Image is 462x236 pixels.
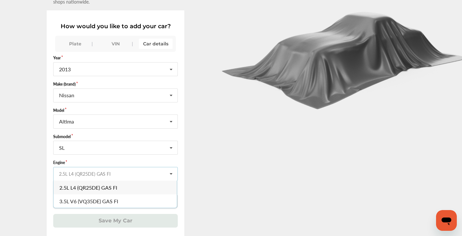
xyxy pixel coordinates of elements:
span: 2.5L L4 (QR25DE) GAS FI [59,183,117,191]
div: 2013 [59,67,71,72]
div: VIN [99,39,132,49]
label: Make (brand) [53,81,178,87]
div: Nissan [59,93,74,98]
p: How would you like to add your car? [53,23,178,30]
div: Altima [59,119,74,124]
label: Year [53,55,178,61]
button: Save My Car [53,214,178,227]
iframe: Button to launch messaging window [436,210,457,231]
label: Submodel [53,134,178,139]
div: Plate [58,39,92,49]
label: Model [53,108,178,113]
div: Car details [139,39,173,49]
span: 3.5L V6 (VQ35DE) GAS FI [59,197,118,205]
div: SL [59,145,65,150]
label: Engine [53,160,178,165]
